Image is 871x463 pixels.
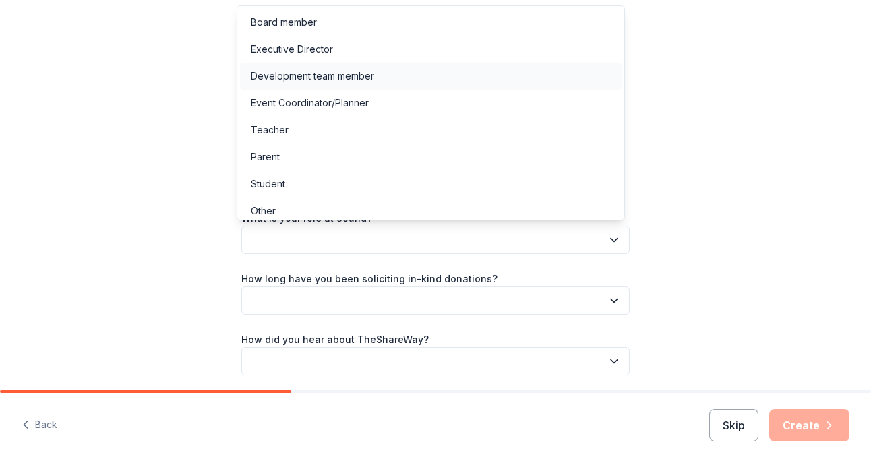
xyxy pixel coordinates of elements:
div: Parent [251,149,280,165]
div: Board member [251,14,317,30]
div: Student [251,176,285,192]
div: Executive Director [251,41,333,57]
div: Event Coordinator/Planner [251,95,369,111]
div: Other [251,203,276,219]
div: Development team member [251,68,374,84]
div: Teacher [251,122,289,138]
